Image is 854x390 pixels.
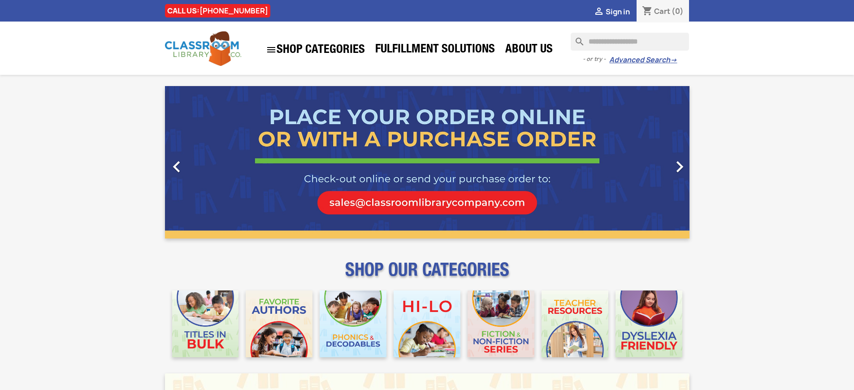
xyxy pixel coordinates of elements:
img: CLC_Fiction_Nonfiction_Mobile.jpg [468,290,534,357]
a: [PHONE_NUMBER] [199,6,268,16]
i: search [571,33,581,43]
a: About Us [501,41,557,59]
a: Previous [165,86,244,238]
img: CLC_HiLo_Mobile.jpg [394,290,460,357]
span: Cart [654,6,670,16]
input: Search [571,33,689,51]
i: shopping_cart [642,6,653,17]
img: Classroom Library Company [165,31,241,66]
img: CLC_Dyslexia_Mobile.jpg [616,290,682,357]
img: CLC_Teacher_Resources_Mobile.jpg [542,290,608,357]
i:  [594,7,604,17]
a: Fulfillment Solutions [371,41,499,59]
a:  Sign in [594,7,630,17]
p: SHOP OUR CATEGORIES [165,267,689,283]
img: CLC_Phonics_And_Decodables_Mobile.jpg [320,290,386,357]
ul: Carousel container [165,86,689,238]
a: SHOP CATEGORIES [261,40,369,60]
span: (0) [672,6,684,16]
i:  [266,44,277,55]
img: CLC_Bulk_Mobile.jpg [172,290,239,357]
a: Next [611,86,689,238]
div: CALL US: [165,4,270,17]
i:  [165,156,188,178]
i:  [668,156,691,178]
a: Advanced Search→ [609,56,677,65]
span: → [670,56,677,65]
span: Sign in [606,7,630,17]
img: CLC_Favorite_Authors_Mobile.jpg [246,290,312,357]
span: - or try - [583,55,609,64]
